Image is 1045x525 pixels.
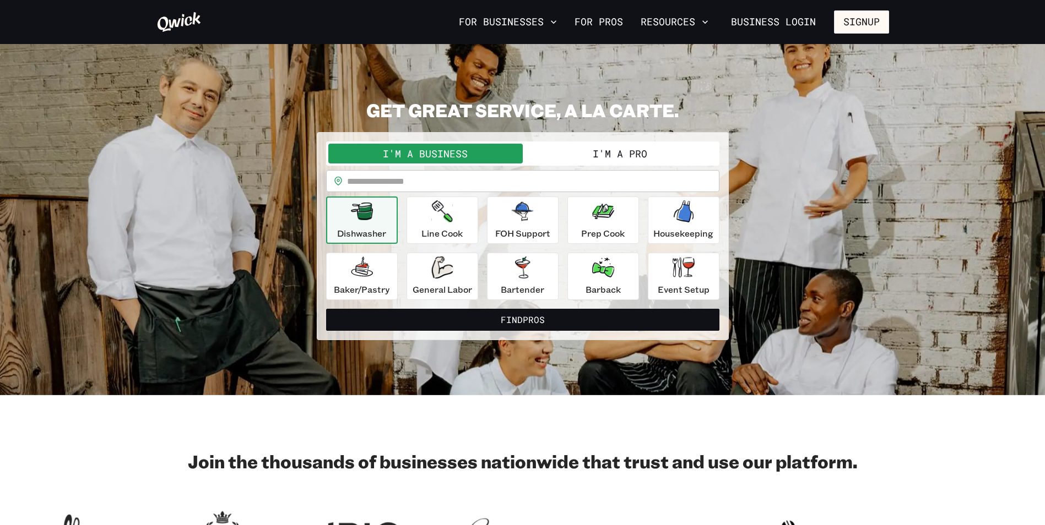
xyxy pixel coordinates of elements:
[653,227,713,240] p: Housekeeping
[487,253,559,300] button: Bartender
[834,10,889,34] button: Signup
[722,10,825,34] a: Business Login
[648,196,719,244] button: Housekeeping
[326,196,398,244] button: Dishwasher
[421,227,463,240] p: Line Cook
[586,283,621,296] p: Barback
[326,309,719,331] button: FindPros
[337,227,386,240] p: Dishwasher
[326,253,398,300] button: Baker/Pastry
[328,144,523,163] button: I'm a Business
[567,253,639,300] button: Barback
[523,144,717,163] button: I'm a Pro
[156,450,889,472] h2: Join the thousands of businesses nationwide that trust and use our platform.
[581,227,625,240] p: Prep Cook
[567,196,639,244] button: Prep Cook
[454,13,561,31] button: For Businesses
[495,227,550,240] p: FOH Support
[648,253,719,300] button: Event Setup
[487,196,559,244] button: FOH Support
[407,196,478,244] button: Line Cook
[334,283,389,296] p: Baker/Pastry
[413,283,472,296] p: General Labor
[570,13,627,31] a: For Pros
[658,283,710,296] p: Event Setup
[317,99,729,121] h2: GET GREAT SERVICE, A LA CARTE.
[501,283,544,296] p: Bartender
[407,253,478,300] button: General Labor
[636,13,713,31] button: Resources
